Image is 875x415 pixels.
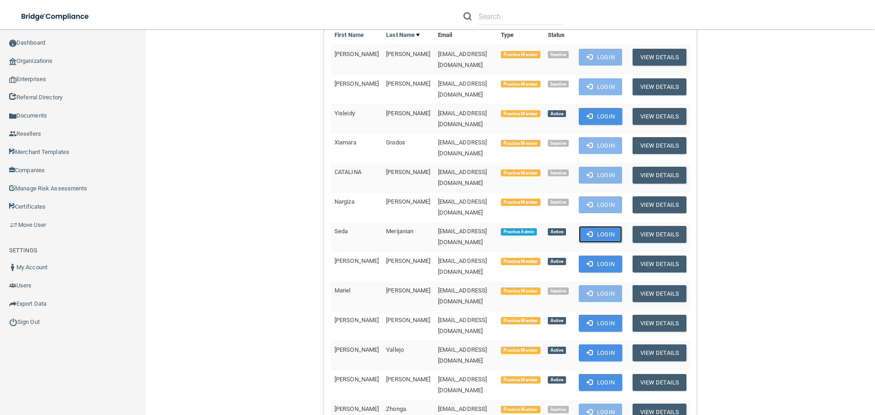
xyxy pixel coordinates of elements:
button: View Details [633,108,686,125]
img: organization-icon.f8decf85.png [9,58,16,65]
button: Login [579,167,622,184]
span: [PERSON_NAME] [386,51,430,57]
span: Seda [335,228,348,235]
span: [EMAIL_ADDRESS][DOMAIN_NAME] [438,139,487,157]
button: Login [579,315,622,332]
img: enterprise.0d942306.png [9,77,16,83]
span: [PERSON_NAME] [386,110,430,117]
span: Xiamara [335,139,356,146]
span: [EMAIL_ADDRESS][DOMAIN_NAME] [438,257,487,275]
span: Practice Member [501,51,540,58]
span: [PERSON_NAME] [386,257,430,264]
span: [PERSON_NAME] [386,198,430,205]
span: Active [548,347,566,354]
span: Active [548,317,566,324]
img: icon-export.b9366987.png [9,300,16,307]
button: View Details [633,226,686,243]
span: [EMAIL_ADDRESS][DOMAIN_NAME] [438,198,487,216]
span: [PERSON_NAME] [386,169,430,175]
span: Practice Member [501,406,540,413]
span: Practice Member [501,110,540,118]
label: SETTINGS [9,245,37,256]
span: Practice Member [501,140,540,147]
img: icon-documents.8dae5593.png [9,113,16,120]
span: Practice Member [501,81,540,88]
span: [EMAIL_ADDRESS][DOMAIN_NAME] [438,346,487,364]
button: View Details [633,78,686,95]
button: Login [579,137,622,154]
img: ic_power_dark.7ecde6b1.png [9,318,17,326]
span: Inactive [548,287,569,295]
span: Practice Member [501,169,540,177]
a: Last Name [386,30,420,41]
span: Inactive [548,51,569,58]
span: Inactive [548,140,569,147]
img: briefcase.64adab9b.png [9,220,18,230]
span: [EMAIL_ADDRESS][DOMAIN_NAME] [438,317,487,334]
button: View Details [633,49,686,66]
span: Practice Member [501,258,540,265]
img: ic_user_dark.df1a06c3.png [9,264,16,271]
button: View Details [633,167,686,184]
span: Merijanian [386,228,413,235]
span: [PERSON_NAME] [335,51,379,57]
a: First Name [335,30,364,41]
button: Login [579,108,622,125]
span: CATALINA [335,169,361,175]
button: Login [579,49,622,66]
span: Vallejo [386,346,404,353]
img: bridge_compliance_login_screen.278c3ca4.svg [14,7,98,26]
span: [PERSON_NAME] [335,80,379,87]
button: View Details [633,315,686,332]
span: Nargiza [335,198,355,205]
span: [PERSON_NAME] [386,80,430,87]
button: Login [579,285,622,302]
span: Practice Member [501,376,540,384]
span: Practice Member [501,287,540,295]
button: View Details [633,137,686,154]
input: Search [479,8,562,25]
span: [EMAIL_ADDRESS][DOMAIN_NAME] [438,376,487,394]
span: [PERSON_NAME] [335,257,379,264]
span: [EMAIL_ADDRESS][DOMAIN_NAME] [438,110,487,128]
span: [PERSON_NAME] [335,376,379,383]
span: Inactive [548,169,569,177]
span: [EMAIL_ADDRESS][DOMAIN_NAME] [438,287,487,305]
span: [PERSON_NAME] [335,346,379,353]
span: Practice Member [501,199,540,206]
span: [PERSON_NAME] [386,287,430,294]
span: Practice Admin [501,228,537,236]
span: Grados [386,139,405,146]
span: Practice Member [501,317,540,324]
span: Active [548,376,566,384]
span: [EMAIL_ADDRESS][DOMAIN_NAME] [438,228,487,246]
span: Mariel [335,287,351,294]
span: [PERSON_NAME] [335,405,379,412]
span: Inactive [548,199,569,206]
button: View Details [633,374,686,391]
span: Inactive [548,81,569,88]
span: Practice Member [501,347,540,354]
span: [EMAIL_ADDRESS][DOMAIN_NAME] [438,80,487,98]
span: Inactive [548,406,569,413]
span: [EMAIL_ADDRESS][DOMAIN_NAME] [438,169,487,186]
button: View Details [633,256,686,272]
img: icon-users.e205127d.png [9,282,16,289]
button: View Details [633,196,686,213]
span: Zhonga [386,405,406,412]
span: [EMAIL_ADDRESS][DOMAIN_NAME] [438,51,487,68]
span: [PERSON_NAME] [386,317,430,323]
button: Login [579,226,622,243]
button: Login [579,344,622,361]
img: ic_reseller.de258add.png [9,130,16,138]
button: View Details [633,285,686,302]
button: Login [579,374,622,391]
button: Login [579,196,622,213]
button: Login [579,256,622,272]
span: Yisleidy [335,110,355,117]
span: Active [548,110,566,118]
img: ic_dashboard_dark.d01f4a41.png [9,40,16,47]
span: Active [548,258,566,265]
span: [PERSON_NAME] [386,376,430,383]
img: ic-search.3b580494.png [463,12,472,20]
